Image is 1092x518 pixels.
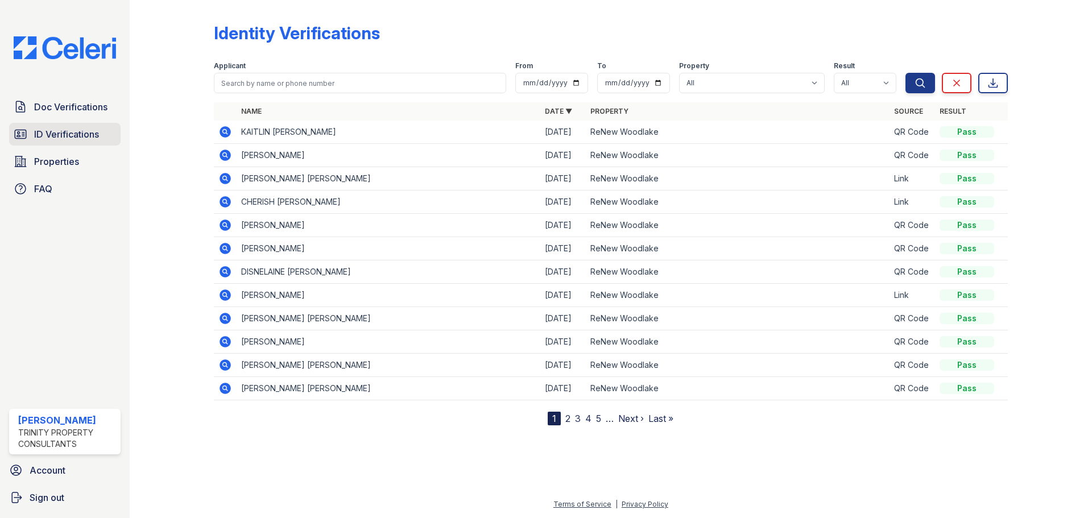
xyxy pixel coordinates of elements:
[9,150,121,173] a: Properties
[575,413,581,424] a: 3
[30,491,64,504] span: Sign out
[540,260,586,284] td: [DATE]
[586,214,890,237] td: ReNew Woodlake
[553,500,611,508] a: Terms of Service
[894,107,923,115] a: Source
[18,413,116,427] div: [PERSON_NAME]
[540,190,586,214] td: [DATE]
[890,121,935,144] td: QR Code
[540,354,586,377] td: [DATE]
[34,127,99,141] span: ID Verifications
[237,260,540,284] td: DISNELAINE [PERSON_NAME]
[586,121,890,144] td: ReNew Woodlake
[890,284,935,307] td: Link
[540,237,586,260] td: [DATE]
[540,167,586,190] td: [DATE]
[615,500,618,508] div: |
[890,330,935,354] td: QR Code
[940,107,966,115] a: Result
[590,107,628,115] a: Property
[940,289,994,301] div: Pass
[9,177,121,200] a: FAQ
[585,413,591,424] a: 4
[237,377,540,400] td: [PERSON_NAME] [PERSON_NAME]
[34,155,79,168] span: Properties
[940,196,994,208] div: Pass
[214,23,380,43] div: Identity Verifications
[606,412,614,425] span: …
[540,330,586,354] td: [DATE]
[237,190,540,214] td: CHERISH [PERSON_NAME]
[679,61,709,71] label: Property
[214,73,506,93] input: Search by name or phone number
[586,354,890,377] td: ReNew Woodlake
[237,167,540,190] td: [PERSON_NAME] [PERSON_NAME]
[5,36,125,59] img: CE_Logo_Blue-a8612792a0a2168367f1c8372b55b34899dd931a85d93a1a3d3e32e68fde9ad4.png
[940,173,994,184] div: Pass
[890,144,935,167] td: QR Code
[618,413,644,424] a: Next ›
[237,284,540,307] td: [PERSON_NAME]
[241,107,262,115] a: Name
[515,61,533,71] label: From
[940,336,994,347] div: Pass
[9,123,121,146] a: ID Verifications
[540,121,586,144] td: [DATE]
[237,121,540,144] td: KAITLIN [PERSON_NAME]
[18,427,116,450] div: Trinity Property Consultants
[34,182,52,196] span: FAQ
[586,167,890,190] td: ReNew Woodlake
[34,100,107,114] span: Doc Verifications
[940,126,994,138] div: Pass
[237,354,540,377] td: [PERSON_NAME] [PERSON_NAME]
[890,354,935,377] td: QR Code
[890,260,935,284] td: QR Code
[586,284,890,307] td: ReNew Woodlake
[890,190,935,214] td: Link
[237,330,540,354] td: [PERSON_NAME]
[890,237,935,260] td: QR Code
[940,150,994,161] div: Pass
[586,307,890,330] td: ReNew Woodlake
[940,243,994,254] div: Pass
[237,214,540,237] td: [PERSON_NAME]
[5,459,125,482] a: Account
[237,237,540,260] td: [PERSON_NAME]
[540,307,586,330] td: [DATE]
[940,359,994,371] div: Pass
[648,413,673,424] a: Last »
[940,313,994,324] div: Pass
[237,307,540,330] td: [PERSON_NAME] [PERSON_NAME]
[940,383,994,394] div: Pass
[597,61,606,71] label: To
[540,284,586,307] td: [DATE]
[940,266,994,277] div: Pass
[586,144,890,167] td: ReNew Woodlake
[586,377,890,400] td: ReNew Woodlake
[548,412,561,425] div: 1
[890,167,935,190] td: Link
[622,500,668,508] a: Privacy Policy
[237,144,540,167] td: [PERSON_NAME]
[890,307,935,330] td: QR Code
[586,330,890,354] td: ReNew Woodlake
[890,214,935,237] td: QR Code
[586,260,890,284] td: ReNew Woodlake
[540,214,586,237] td: [DATE]
[586,190,890,214] td: ReNew Woodlake
[545,107,572,115] a: Date ▼
[540,144,586,167] td: [DATE]
[9,96,121,118] a: Doc Verifications
[5,486,125,509] a: Sign out
[540,377,586,400] td: [DATE]
[214,61,246,71] label: Applicant
[30,463,65,477] span: Account
[890,377,935,400] td: QR Code
[596,413,601,424] a: 5
[834,61,855,71] label: Result
[586,237,890,260] td: ReNew Woodlake
[565,413,570,424] a: 2
[940,219,994,231] div: Pass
